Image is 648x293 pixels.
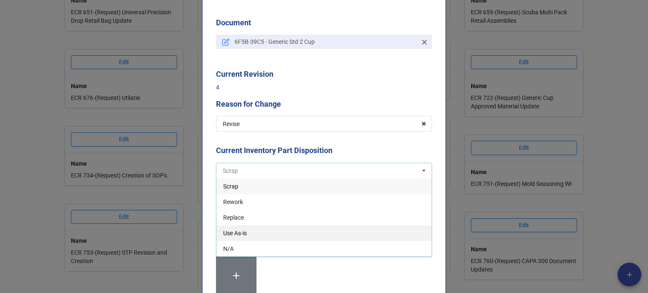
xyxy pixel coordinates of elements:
[223,214,244,221] span: Replace
[235,38,417,46] p: 6F5B-39C5 - Generic Std 2 Cup
[216,98,281,110] label: Reason for Change
[223,230,247,237] span: Use As-is
[216,70,273,78] b: Current Revision
[223,183,238,190] span: Scrap
[216,83,432,91] p: 4
[216,145,332,156] label: Current Inventory Part Disposition
[223,121,240,127] div: Revise
[223,245,234,252] span: N/A
[216,17,251,29] label: Document
[223,199,243,205] span: Rework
